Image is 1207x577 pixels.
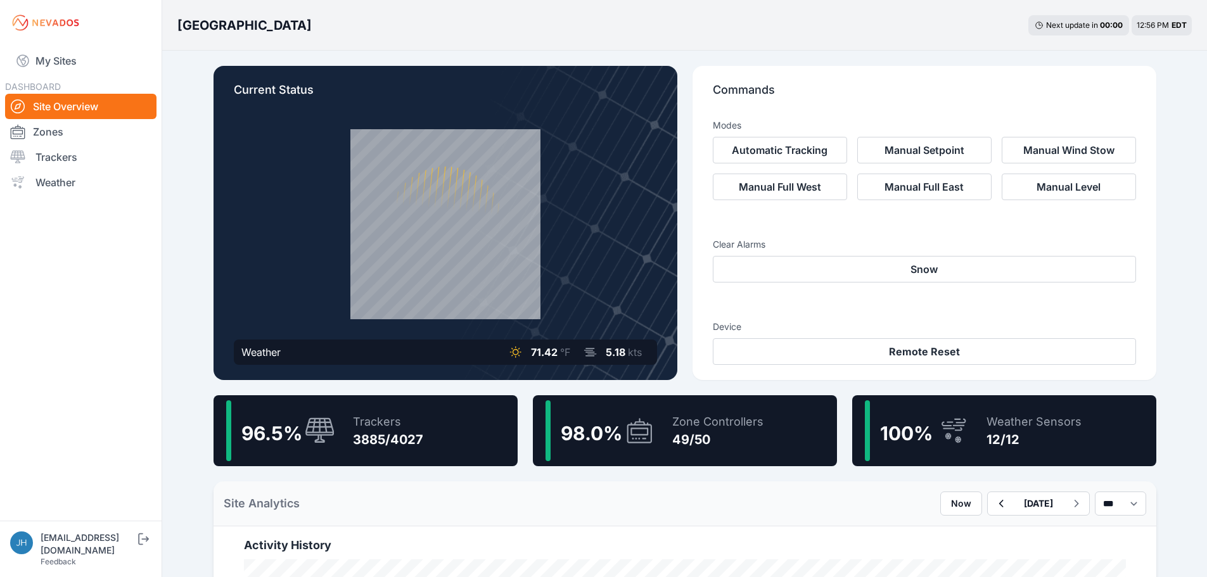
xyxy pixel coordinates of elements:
[234,81,657,109] p: Current Status
[880,422,933,445] span: 100 %
[672,413,763,431] div: Zone Controllers
[857,174,992,200] button: Manual Full East
[5,81,61,92] span: DASHBOARD
[214,395,518,466] a: 96.5%Trackers3885/4027
[1046,20,1098,30] span: Next update in
[10,531,33,554] img: jhaberkorn@invenergy.com
[713,174,847,200] button: Manual Full West
[533,395,837,466] a: 98.0%Zone Controllers49/50
[1002,137,1136,163] button: Manual Wind Stow
[857,137,992,163] button: Manual Setpoint
[5,94,156,119] a: Site Overview
[560,346,570,358] span: °F
[41,557,76,566] a: Feedback
[987,413,1082,431] div: Weather Sensors
[10,13,81,33] img: Nevados
[5,46,156,76] a: My Sites
[1014,492,1063,515] button: [DATE]
[987,431,1082,448] div: 12/12
[244,536,1126,554] h2: Activity History
[713,119,741,132] h3: Modes
[5,119,156,144] a: Zones
[5,170,156,195] a: Weather
[41,531,136,557] div: [EMAIL_ADDRESS][DOMAIN_NAME]
[224,495,300,512] h2: Site Analytics
[241,422,302,445] span: 96.5 %
[713,338,1136,365] button: Remote Reset
[940,491,982,516] button: Now
[531,346,558,358] span: 71.42
[353,413,423,431] div: Trackers
[177,9,312,42] nav: Breadcrumb
[5,144,156,170] a: Trackers
[1172,20,1187,30] span: EDT
[672,431,763,448] div: 49/50
[713,137,847,163] button: Automatic Tracking
[1002,174,1136,200] button: Manual Level
[177,16,312,34] h3: [GEOGRAPHIC_DATA]
[1137,20,1169,30] span: 12:56 PM
[713,81,1136,109] p: Commands
[353,431,423,448] div: 3885/4027
[1100,20,1123,30] div: 00 : 00
[713,320,1136,333] h3: Device
[241,345,281,360] div: Weather
[852,395,1156,466] a: 100%Weather Sensors12/12
[713,238,1136,251] h3: Clear Alarms
[606,346,625,358] span: 5.18
[628,346,642,358] span: kts
[561,422,622,445] span: 98.0 %
[713,256,1136,282] button: Snow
